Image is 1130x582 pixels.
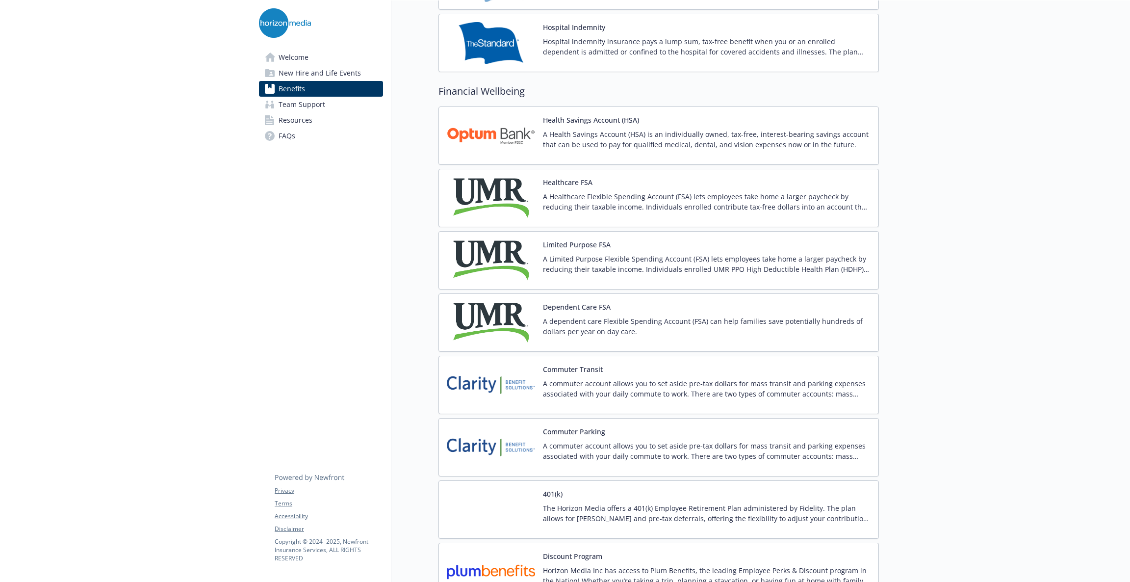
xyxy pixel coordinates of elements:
[543,378,871,399] p: A commuter account allows you to set aside pre-tax dollars for mass transit and parking expenses ...
[275,486,383,495] a: Privacy
[259,112,383,128] a: Resources
[543,254,871,274] p: A Limited Purpose Flexible Spending Account (FSA) lets employees take home a larger paycheck by r...
[259,81,383,97] a: Benefits
[275,525,383,533] a: Disclaimer
[543,551,602,561] button: Discount Program
[279,50,308,65] span: Welcome
[275,537,383,562] p: Copyright © 2024 - 2025 , Newfront Insurance Services, ALL RIGHTS RESERVED
[447,426,535,468] img: Clarity Benefit Solutions carrier logo
[543,441,871,461] p: A commuter account allows you to set aside pre-tax dollars for mass transit and parking expenses ...
[543,36,871,57] p: Hospital indemnity insurance pays a lump sum, tax-free benefit when you or an enrolled dependent ...
[275,512,383,521] a: Accessibility
[543,426,605,437] button: Commuter Parking
[543,364,603,374] button: Commuter Transit
[543,489,563,499] button: 401(k)
[543,239,611,250] button: Limited Purpose FSA
[447,364,535,406] img: Clarity Benefit Solutions carrier logo
[275,499,383,508] a: Terms
[543,177,592,187] button: Healthcare FSA
[279,81,305,97] span: Benefits
[543,129,871,150] p: A Health Savings Account (HSA) is an individually owned, tax-free, interest-bearing savings accou...
[447,22,535,64] img: Standard Insurance Company carrier logo
[543,22,605,32] button: Hospital Indemnity
[447,177,535,219] img: UMR carrier logo
[279,65,361,81] span: New Hire and Life Events
[279,97,325,112] span: Team Support
[447,115,535,157] img: Optum Bank carrier logo
[447,489,535,530] img: Fidelity Investments carrier logo
[543,115,639,125] button: Health Savings Account (HSA)
[543,191,871,212] p: A Healthcare Flexible Spending Account (FSA) lets employees take home a larger paycheck by reduci...
[543,316,871,337] p: A dependent care Flexible Spending Account (FSA) can help families save potentially hundreds of d...
[543,302,611,312] button: Dependent Care FSA
[259,128,383,144] a: FAQs
[279,128,295,144] span: FAQs
[438,84,879,99] h2: Financial Wellbeing
[259,97,383,112] a: Team Support
[447,302,535,344] img: UMR carrier logo
[543,503,871,524] p: The Horizon Media offers a 401(k) Employee Retirement Plan administered by Fidelity. The plan all...
[259,65,383,81] a: New Hire and Life Events
[259,50,383,65] a: Welcome
[279,112,312,128] span: Resources
[447,239,535,281] img: UMR carrier logo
